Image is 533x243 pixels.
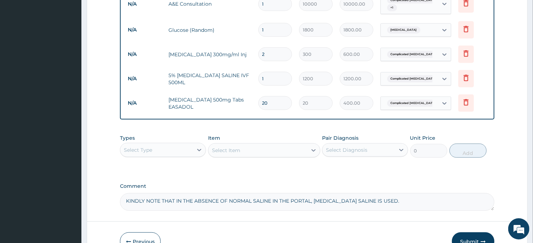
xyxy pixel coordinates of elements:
[387,75,440,82] span: Complicated [MEDICAL_DATA]
[120,183,494,189] label: Comment
[124,23,165,36] td: N/A
[387,27,420,34] span: [MEDICAL_DATA]
[165,68,254,89] td: 5% [MEDICAL_DATA] SALINE IVF 500ML
[120,135,135,141] label: Types
[387,100,440,107] span: Complicated [MEDICAL_DATA]
[124,72,165,85] td: N/A
[387,4,397,11] span: + 1
[13,35,29,53] img: d_794563401_company_1708531726252_794563401
[124,146,152,154] div: Select Type
[165,47,254,62] td: [MEDICAL_DATA] 300mg/ml Inj
[116,4,133,21] div: Minimize live chat window
[322,134,359,141] label: Pair Diagnosis
[208,134,220,141] label: Item
[124,48,165,61] td: N/A
[387,51,440,58] span: Complicated [MEDICAL_DATA]
[410,134,436,141] label: Unit Price
[165,93,254,114] td: [MEDICAL_DATA] 500mg Tabs EASADOL
[124,97,165,110] td: N/A
[326,146,367,154] div: Select Diagnosis
[4,165,135,190] textarea: Type your message and hit 'Enter'
[449,144,487,158] button: Add
[165,23,254,37] td: Glucose (Random)
[37,40,119,49] div: Chat with us now
[41,75,98,146] span: We're online!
